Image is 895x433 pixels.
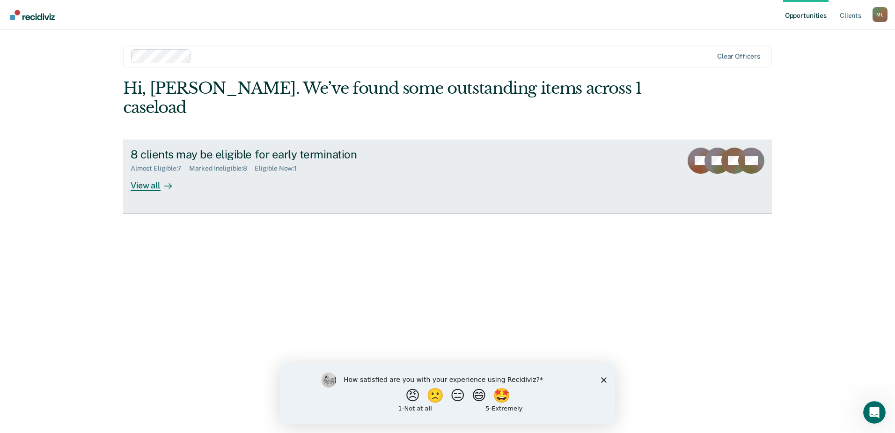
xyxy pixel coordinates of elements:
div: Eligible Now : 1 [255,164,304,172]
div: 8 clients may be eligible for early termination [131,148,459,161]
div: M L [873,7,888,22]
iframe: Survey by Kim from Recidiviz [280,363,615,424]
a: 8 clients may be eligible for early terminationAlmost Eligible:7Marked Ineligible:8Eligible Now:1... [123,140,772,214]
iframe: Intercom live chat [863,401,886,424]
div: View all [131,172,183,191]
div: Clear officers [717,52,760,60]
div: Almost Eligible : 7 [131,164,189,172]
img: Recidiviz [10,10,55,20]
div: Hi, [PERSON_NAME]. We’ve found some outstanding items across 1 caseload [123,79,642,117]
button: Profile dropdown button [873,7,888,22]
div: Marked Ineligible : 8 [189,164,255,172]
